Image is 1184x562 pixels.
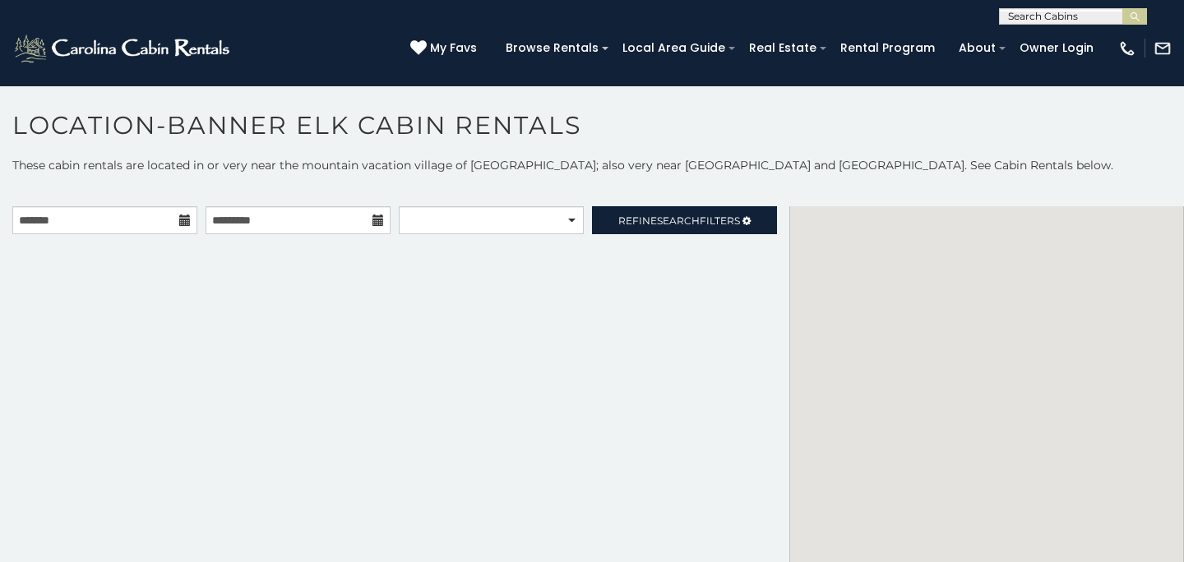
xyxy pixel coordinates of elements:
a: My Favs [410,39,481,58]
img: phone-regular-white.png [1118,39,1136,58]
span: Search [657,214,700,227]
a: Local Area Guide [614,35,733,61]
a: Browse Rentals [497,35,607,61]
a: RefineSearchFilters [592,206,777,234]
img: White-1-2.png [12,32,234,65]
span: My Favs [430,39,477,57]
a: About [950,35,1004,61]
span: Refine Filters [618,214,740,227]
a: Rental Program [832,35,943,61]
a: Real Estate [741,35,825,61]
a: Owner Login [1011,35,1102,61]
img: mail-regular-white.png [1154,39,1172,58]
